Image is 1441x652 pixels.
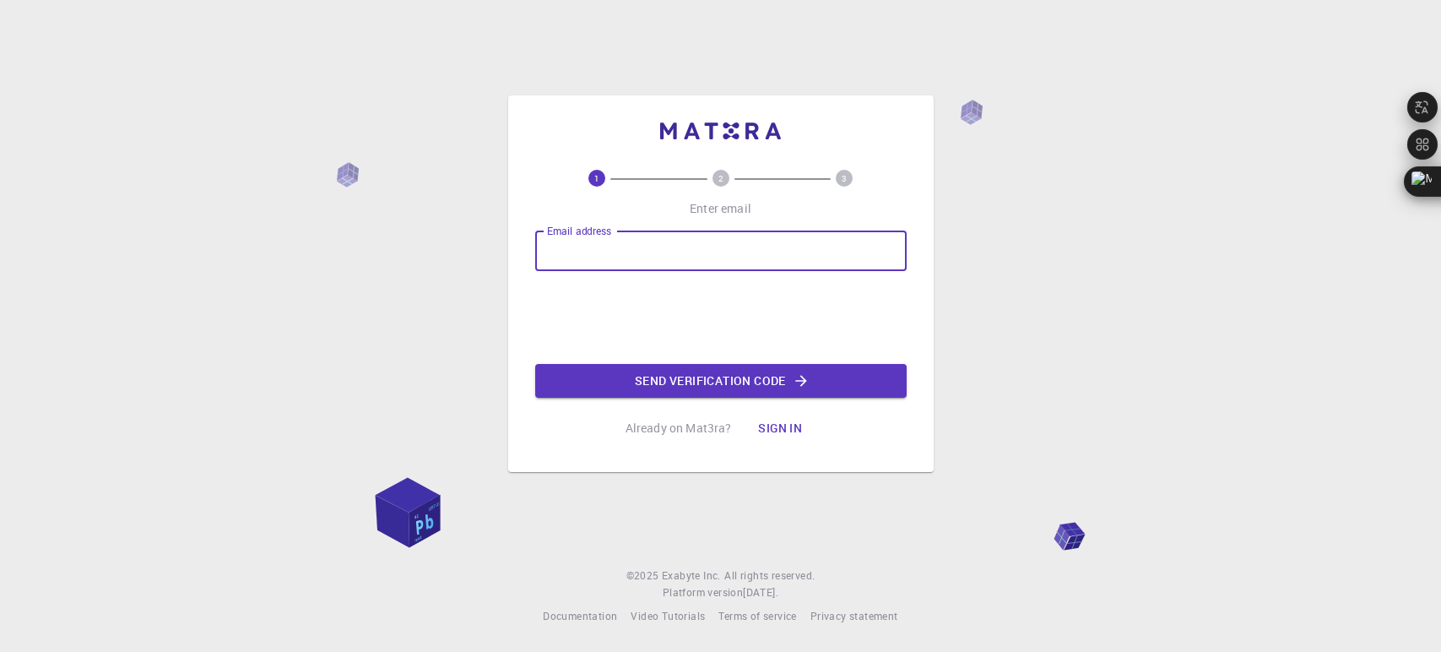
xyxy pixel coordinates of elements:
[547,224,611,238] label: Email address
[626,420,732,437] p: Already on Mat3ra?
[593,285,849,350] iframe: reCAPTCHA
[810,608,898,625] a: Privacy statement
[543,608,617,625] a: Documentation
[724,568,815,584] span: All rights reserved.
[718,608,796,625] a: Terms of service
[662,568,721,584] a: Exabyte Inc.
[842,172,847,184] text: 3
[543,609,617,622] span: Documentation
[631,608,705,625] a: Video Tutorials
[743,584,778,601] a: [DATE].
[745,411,815,445] button: Sign in
[810,609,898,622] span: Privacy statement
[663,584,743,601] span: Platform version
[631,609,705,622] span: Video Tutorials
[743,585,778,599] span: [DATE] .
[718,172,723,184] text: 2
[718,609,796,622] span: Terms of service
[662,568,721,582] span: Exabyte Inc.
[594,172,599,184] text: 1
[626,568,662,584] span: © 2025
[690,200,751,217] p: Enter email
[535,364,907,398] button: Send verification code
